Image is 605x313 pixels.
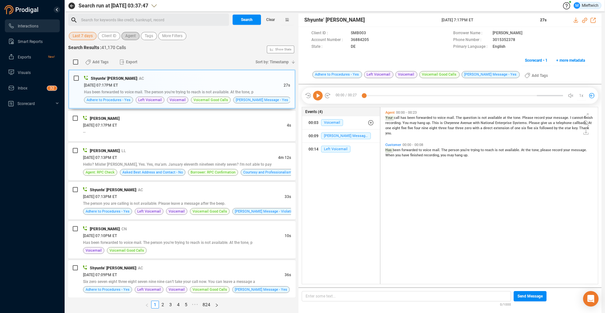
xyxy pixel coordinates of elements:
div: 00:03 [308,118,318,128]
div: [PERSON_NAME]| CN[DATE] 07:10PM ET10sHas been forwarded to voice mail. The person you're trying t... [68,221,296,258]
span: Customer [385,143,401,147]
div: Shyunte' [PERSON_NAME]| AC[DATE] 07:13PM ET33sThe person you are calling is not available. Please... [68,182,296,219]
span: 3015352378 [493,37,515,44]
span: 27s [540,18,547,22]
span: Account Number : [311,37,348,44]
span: Sort by: Timestamp [256,57,289,67]
span: Voicemail Good Calls [193,97,228,103]
span: Primary Language : [453,44,489,50]
span: 00:00 / 00:27 [331,91,364,100]
span: 33s [285,194,291,199]
span: Voicemail Good Calls [419,71,460,78]
span: -- [83,130,86,134]
span: Voicemail Good Calls [193,208,227,214]
button: Sort by: Timestamp [252,57,296,67]
span: record [552,148,563,152]
span: been [407,116,416,120]
span: Cheyenne [444,121,460,125]
span: You [402,121,410,125]
span: with [473,126,480,130]
span: has [401,116,407,120]
span: Add Tags [532,70,548,81]
span: three [438,126,448,130]
div: [PERSON_NAME][DATE] 07:17PM ET4s-- [68,110,296,141]
span: When [385,153,395,157]
span: Scorecard • 1 [525,55,548,66]
button: 1x [577,91,586,100]
span: to [433,116,437,120]
span: Tags [145,32,153,40]
span: SMB003 [351,30,366,37]
span: person [448,148,460,152]
span: not [482,116,488,120]
span: Agent [125,32,136,40]
li: Smart Reports [5,35,60,48]
span: your [563,148,571,152]
span: left [145,303,149,307]
button: Last 7 days [69,32,97,40]
span: trying [471,148,481,152]
span: Agent: RPC Check [86,169,115,175]
span: Shyunte' [PERSON_NAME] [304,16,365,24]
span: is [495,148,499,152]
span: available [488,116,503,120]
span: 0/1000 [500,301,511,307]
span: Voicemail [395,71,417,78]
span: Adhere to Procedures - Yes [87,97,130,103]
span: [DATE] 7:17PM ET [442,17,532,23]
a: Visuals [8,66,55,79]
span: us [548,121,553,125]
span: been [393,148,402,152]
span: you [441,153,447,157]
span: one [515,126,521,130]
span: Has been forwarded to voice mail. The person you're trying to reach is not available. At the tone, p [83,240,253,245]
span: Left Voicemail [364,71,393,78]
span: More Filters [162,32,183,40]
span: Search run at [DATE] 03:37:47 [78,2,148,10]
span: message. [571,148,587,152]
span: + more metadata [556,55,585,66]
span: Has [385,148,393,152]
div: Mleftwich [574,2,599,9]
span: National [481,121,495,125]
a: 3 [167,301,174,308]
span: 27s [284,83,290,88]
span: may [410,121,417,125]
span: At [521,148,526,152]
li: Visuals [5,66,60,79]
li: 3 [167,301,174,308]
span: Hello? Mister [PERSON_NAME], Yes. Yes, ma'am. January eleventh nineteen ninety seven? I'm not abl... [83,162,272,167]
span: [DATE] 07:13PM ET [83,155,117,160]
span: The person you are calling is not available. Please leave a message after the beep. [83,201,225,206]
span: | AC [136,266,143,270]
span: Six zero seven eight three eight seven nine nine can't take your call now. You can leave a message a [83,279,255,284]
span: not [499,148,505,152]
a: 4 [175,301,182,308]
button: Export [116,57,141,67]
span: Borrower Name : [453,30,489,37]
span: New! [48,50,55,63]
span: Last 7 days [73,32,93,40]
button: Client ID [98,32,120,40]
button: Scorecard • 1 [521,55,551,66]
span: Smart Reports [18,39,43,44]
span: Shyunte' [PERSON_NAME] [91,76,137,81]
span: to [481,148,485,152]
span: forwarded [402,148,419,152]
span: Has been forwarded to voice mail. The person you're trying to reach is not available. At the tone, p [84,90,254,94]
a: 2 [159,301,166,308]
span: [DATE] 07:13PM ET [83,194,117,199]
span: question [463,116,478,120]
a: 824 [201,301,212,308]
span: Add Tags [92,57,109,67]
span: finished [410,153,424,157]
a: 5 [183,301,190,308]
span: zero [464,126,473,130]
span: Voicemail [169,287,185,293]
span: Voicemail [170,97,186,103]
span: a [480,126,483,130]
li: Next 5 Pages [190,301,200,308]
span: voice [423,148,432,152]
span: Export [126,57,137,67]
span: 1x [579,90,583,101]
